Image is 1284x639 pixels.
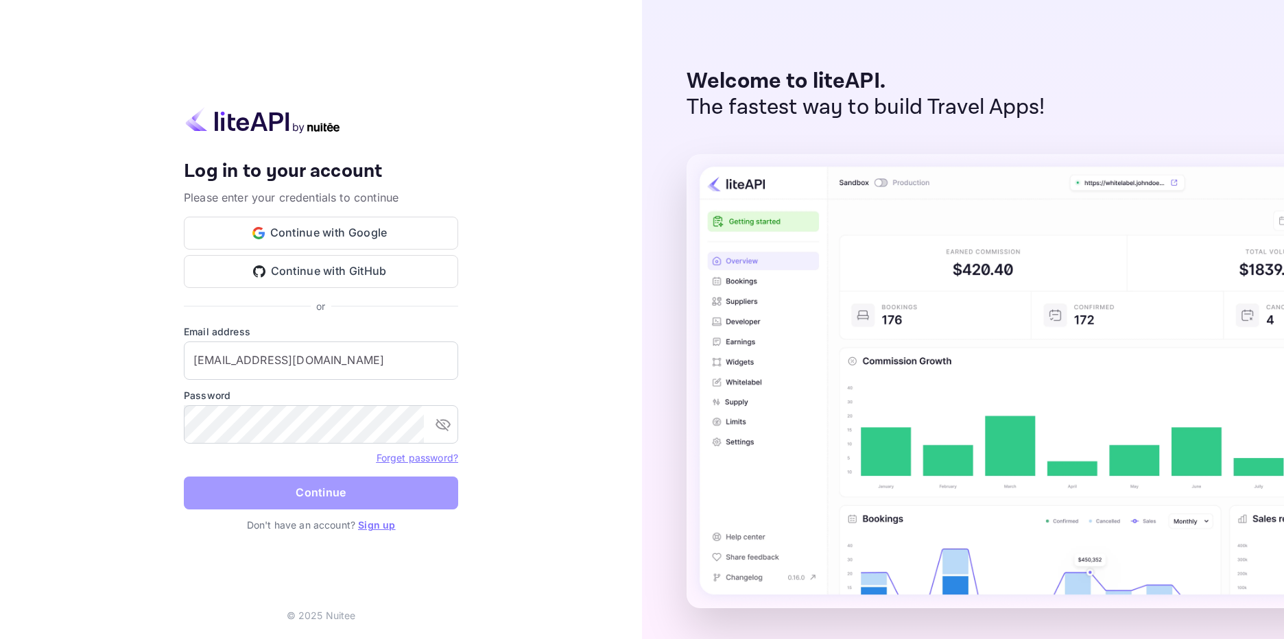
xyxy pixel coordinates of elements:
[184,341,458,380] input: Enter your email address
[184,189,458,206] p: Please enter your credentials to continue
[316,299,325,313] p: or
[184,477,458,509] button: Continue
[687,95,1045,121] p: The fastest way to build Travel Apps!
[377,452,458,463] a: Forget password?
[184,107,342,134] img: liteapi
[184,518,458,532] p: Don't have an account?
[184,388,458,402] label: Password
[184,160,458,184] h4: Log in to your account
[358,519,395,531] a: Sign up
[377,450,458,464] a: Forget password?
[184,217,458,250] button: Continue with Google
[184,324,458,339] label: Email address
[287,608,356,623] p: © 2025 Nuitee
[184,255,458,288] button: Continue with GitHub
[429,411,457,438] button: toggle password visibility
[687,69,1045,95] p: Welcome to liteAPI.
